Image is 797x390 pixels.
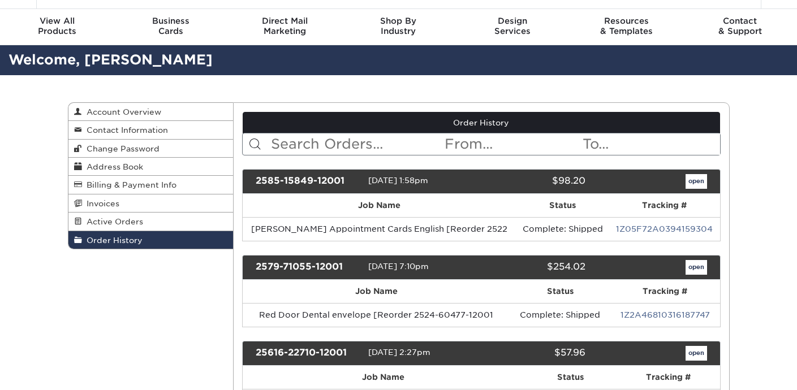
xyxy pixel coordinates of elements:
span: Billing & Payment Info [82,180,176,189]
span: Active Orders [82,217,143,226]
div: Cards [114,16,227,36]
span: Design [455,16,569,26]
iframe: Google Customer Reviews [3,356,96,386]
div: Services [455,16,569,36]
a: 1Z2A46810316187747 [621,310,710,319]
span: Business [114,16,227,26]
a: Address Book [68,158,234,176]
div: $98.20 [473,174,594,189]
a: Order History [68,231,234,249]
div: $254.02 [473,260,594,275]
div: Industry [342,16,455,36]
a: Change Password [68,140,234,158]
a: Resources& Templates [569,9,683,45]
a: Direct MailMarketing [228,9,342,45]
th: Tracking # [610,280,720,303]
a: Invoices [68,194,234,213]
th: Job Name [243,366,524,389]
span: Account Overview [82,107,161,116]
a: Billing & Payment Info [68,176,234,194]
div: $57.96 [473,346,594,361]
th: Tracking # [617,366,720,389]
div: & Support [683,16,797,36]
span: Invoices [82,199,119,208]
input: To... [581,133,720,155]
a: Order History [243,112,720,133]
a: open [686,174,707,189]
a: open [686,260,707,275]
span: [DATE] 2:27pm [368,348,430,357]
a: Contact& Support [683,9,797,45]
div: & Templates [569,16,683,36]
div: Marketing [228,16,342,36]
a: Shop ByIndustry [342,9,455,45]
th: Status [516,194,609,217]
span: Contact Information [82,125,168,135]
th: Status [510,280,610,303]
span: [DATE] 1:58pm [368,176,428,185]
span: Order History [82,236,143,245]
a: Active Orders [68,213,234,231]
span: Contact [683,16,797,26]
span: Shop By [342,16,455,26]
input: From... [443,133,581,155]
a: DesignServices [455,9,569,45]
th: Tracking # [609,194,720,217]
span: Address Book [82,162,143,171]
th: Status [524,366,617,389]
span: Resources [569,16,683,26]
a: Contact Information [68,121,234,139]
td: Red Door Dental envelope [Reorder 2524-60477-12001 [243,303,510,327]
span: Direct Mail [228,16,342,26]
input: Search Orders... [270,133,443,155]
div: 2585-15849-12001 [247,174,368,189]
div: 2579-71055-12001 [247,260,368,275]
span: Change Password [82,144,160,153]
a: BusinessCards [114,9,227,45]
td: Complete: Shipped [516,217,609,241]
span: [DATE] 7:10pm [368,262,429,271]
a: Account Overview [68,103,234,121]
a: open [686,346,707,361]
td: [PERSON_NAME] Appointment Cards English [Reorder 2522 [243,217,516,241]
a: 1Z05F72A0394159304 [616,224,713,233]
td: Complete: Shipped [510,303,610,327]
th: Job Name [243,194,516,217]
div: 25616-22710-12001 [247,346,368,361]
th: Job Name [243,280,510,303]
